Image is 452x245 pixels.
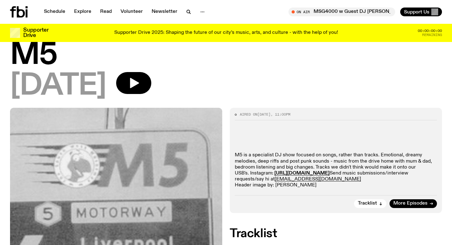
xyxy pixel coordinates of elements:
span: 00:00:00:00 [418,29,442,33]
button: On AirMSG4000 w Guest DJ [PERSON_NAME] [288,8,395,16]
span: Support Us [404,9,429,15]
span: , 11:00pm [271,112,290,117]
h2: Tracklist [230,228,442,239]
a: Schedule [40,8,69,16]
a: [EMAIL_ADDRESS][DOMAIN_NAME] [275,177,361,182]
h1: M5 [10,41,442,70]
a: Volunteer [117,8,147,16]
span: Aired on [240,112,257,117]
a: More Episodes [390,199,437,208]
a: [URL][DOMAIN_NAME] [274,171,330,176]
span: Tracklist [358,201,377,206]
span: Remaining [422,33,442,37]
p: Supporter Drive 2025: Shaping the future of our city’s music, arts, and culture - with the help o... [114,30,338,36]
a: Explore [70,8,95,16]
span: [DATE] [257,112,271,117]
span: [DATE] [10,72,106,100]
span: More Episodes [393,201,428,206]
p: M5 is a specialist DJ show focused on songs, rather than tracks. Emotional, dreamy melodies, deep... [235,152,437,188]
a: Read [96,8,116,16]
h3: Supporter Drive [23,28,48,38]
button: Support Us [400,8,442,16]
button: Tracklist [354,199,386,208]
a: Newsletter [148,8,181,16]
